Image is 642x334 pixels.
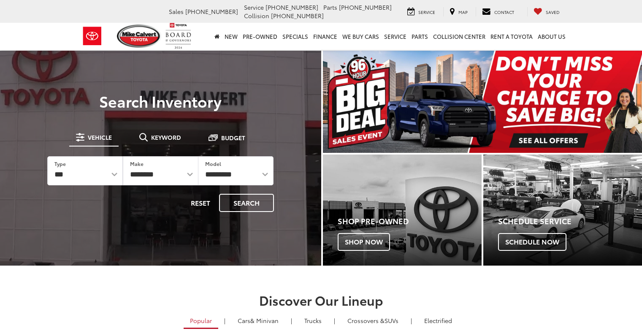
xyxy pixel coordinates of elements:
[498,217,642,225] h4: Schedule Service
[184,313,218,329] a: Popular
[339,3,392,11] span: [PHONE_NUMBER]
[483,155,642,266] div: Toyota
[222,23,240,50] a: New
[498,233,566,251] span: Schedule Now
[231,313,285,328] a: Cars
[244,3,264,11] span: Service
[347,316,385,325] span: Crossovers &
[546,9,560,15] span: Saved
[323,155,482,266] a: Shop Pre-Owned Shop Now
[476,7,520,16] a: Contact
[221,135,245,141] span: Budget
[431,23,488,50] a: Collision Center
[409,316,414,325] li: |
[185,7,238,16] span: [PHONE_NUMBER]
[401,7,442,16] a: Service
[151,134,181,140] span: Keyword
[169,7,184,16] span: Sales
[483,155,642,266] a: Schedule Service Schedule Now
[130,160,144,167] label: Make
[205,160,221,167] label: Model
[244,11,269,20] span: Collision
[488,23,535,50] a: Rent a Toyota
[76,22,108,50] img: Toyota
[271,11,324,20] span: [PHONE_NUMBER]
[418,9,435,15] span: Service
[458,9,468,15] span: Map
[240,23,280,50] a: Pre-Owned
[250,316,279,325] span: & Minivan
[298,313,328,328] a: Trucks
[212,23,222,50] a: Home
[409,23,431,50] a: Parts
[265,3,318,11] span: [PHONE_NUMBER]
[35,92,286,109] h3: Search Inventory
[54,160,66,167] label: Type
[323,155,482,266] div: Toyota
[88,134,112,140] span: Vehicle
[311,23,340,50] a: Finance
[382,23,409,50] a: Service
[418,313,458,328] a: Electrified
[24,293,619,307] h2: Discover Our Lineup
[443,7,474,16] a: Map
[332,316,337,325] li: |
[341,313,405,328] a: SUVs
[527,7,566,16] a: My Saved Vehicles
[184,194,217,212] button: Reset
[222,316,228,325] li: |
[535,23,568,50] a: About Us
[494,9,514,15] span: Contact
[280,23,311,50] a: Specials
[338,217,482,225] h4: Shop Pre-Owned
[340,23,382,50] a: WE BUY CARS
[117,24,162,48] img: Mike Calvert Toyota
[219,194,274,212] button: Search
[323,3,337,11] span: Parts
[338,233,390,251] span: Shop Now
[289,316,294,325] li: |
